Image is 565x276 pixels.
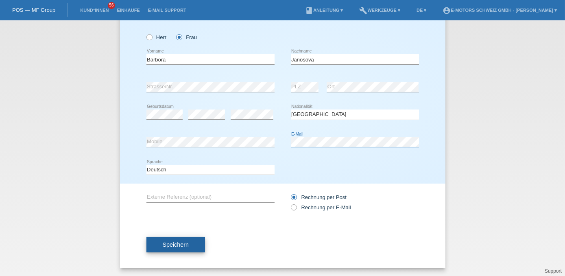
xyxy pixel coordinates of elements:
a: Einkäufe [113,8,144,13]
label: Rechnung per Post [291,194,347,200]
input: Rechnung per Post [291,194,296,204]
span: Speichern [163,241,189,248]
span: 56 [108,2,115,9]
input: Rechnung per E-Mail [291,204,296,215]
a: Support [545,268,562,274]
a: bookAnleitung ▾ [301,8,347,13]
a: DE ▾ [412,8,430,13]
a: Kund*innen [76,8,113,13]
input: Frau [176,34,181,39]
i: account_circle [443,7,451,15]
i: book [305,7,313,15]
a: account_circleE-Motors Schweiz GmbH - [PERSON_NAME] ▾ [438,8,561,13]
label: Frau [176,34,197,40]
label: Rechnung per E-Mail [291,204,351,210]
button: Speichern [146,237,205,252]
a: POS — MF Group [12,7,55,13]
input: Herr [146,34,152,39]
a: E-Mail Support [144,8,190,13]
a: buildWerkzeuge ▾ [355,8,404,13]
label: Herr [146,34,167,40]
i: build [359,7,367,15]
